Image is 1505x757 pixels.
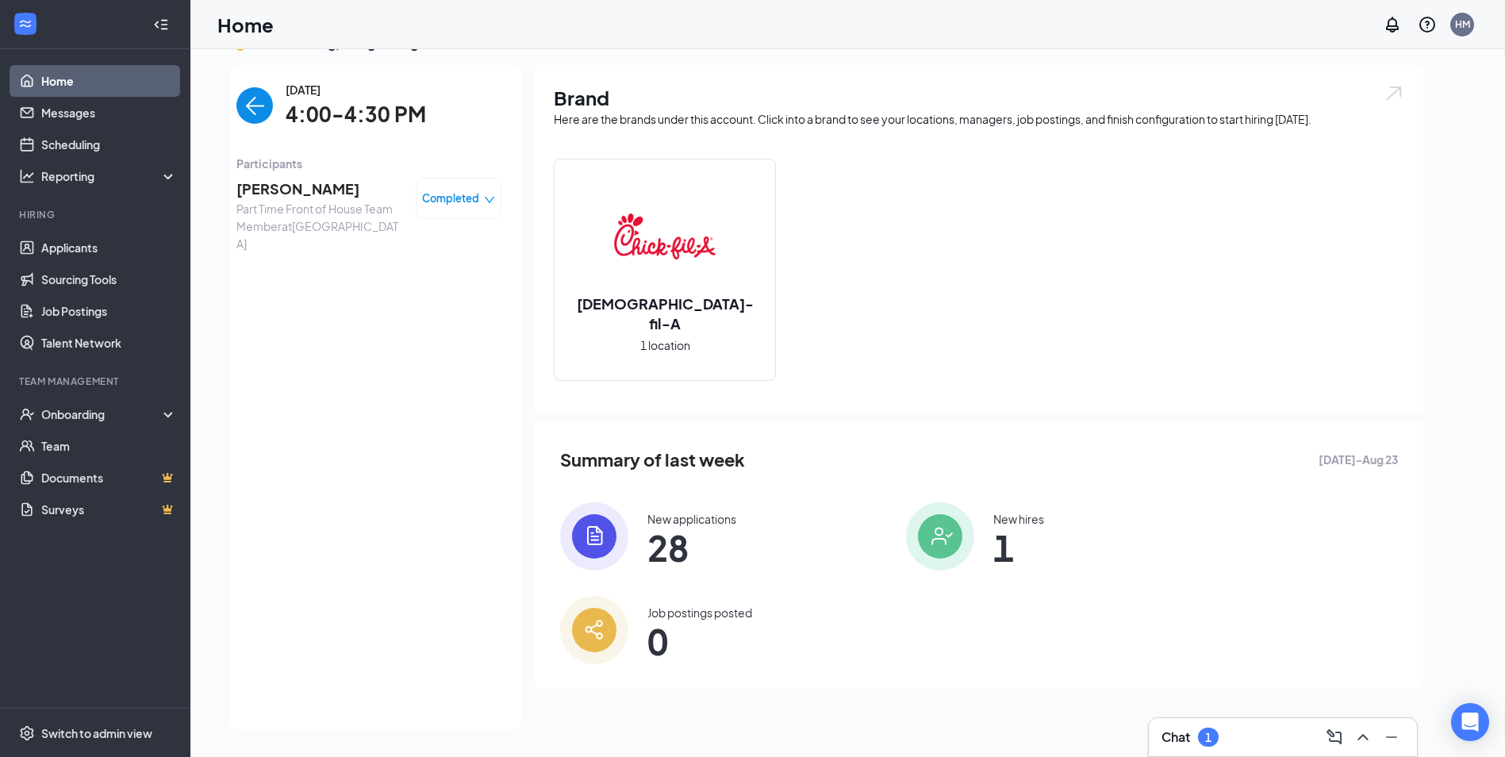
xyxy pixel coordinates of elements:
span: Summary of last week [560,446,745,474]
div: Team Management [19,375,174,388]
span: Participants [236,155,501,172]
h2: [DEMOGRAPHIC_DATA]-fil-A [555,294,775,333]
a: Messages [41,97,177,129]
img: icon [906,502,974,571]
a: DocumentsCrown [41,462,177,494]
span: 1 location [640,336,690,354]
span: 0 [647,627,752,655]
span: Completed [422,190,479,206]
div: Hiring [19,208,174,221]
div: Job postings posted [647,605,752,621]
h1: Brand [554,84,1404,111]
div: Reporting [41,168,178,184]
div: New applications [647,511,736,527]
svg: Minimize [1382,728,1401,747]
svg: UserCheck [19,406,35,422]
h1: Home [217,11,274,38]
span: [DATE] [286,81,426,98]
span: [PERSON_NAME] [236,178,403,200]
span: 28 [647,533,736,562]
svg: ComposeMessage [1325,728,1344,747]
a: Talent Network [41,327,177,359]
svg: Settings [19,725,35,741]
div: New hires [993,511,1044,527]
svg: Analysis [19,168,35,184]
span: [DATE] - Aug 23 [1319,451,1398,468]
div: Open Intercom Messenger [1451,703,1489,741]
a: Scheduling [41,129,177,160]
a: Applicants [41,232,177,263]
div: HM [1455,17,1470,31]
img: icon [560,502,628,571]
span: Part Time Front of House Team Member at [GEOGRAPHIC_DATA] [236,200,403,252]
button: Minimize [1379,724,1404,750]
a: SurveysCrown [41,494,177,525]
div: Here are the brands under this account. Click into a brand to see your locations, managers, job p... [554,111,1404,127]
img: Chick-fil-A [614,186,716,287]
img: open.6027fd2a22e1237b5b06.svg [1384,84,1404,102]
svg: Collapse [153,17,169,33]
div: Switch to admin view [41,725,152,741]
div: 1 [1205,731,1211,744]
a: Job Postings [41,295,177,327]
svg: Notifications [1383,15,1402,34]
button: back-button [236,87,273,124]
button: ComposeMessage [1322,724,1347,750]
span: 4:00-4:30 PM [286,98,426,131]
h3: Chat [1161,728,1190,746]
div: Onboarding [41,406,163,422]
svg: ChevronUp [1353,728,1373,747]
img: icon [560,596,628,664]
a: Home [41,65,177,97]
a: Sourcing Tools [41,263,177,295]
a: Team [41,430,177,462]
svg: WorkstreamLogo [17,16,33,32]
span: 1 [993,533,1044,562]
span: down [484,194,495,206]
svg: QuestionInfo [1418,15,1437,34]
button: ChevronUp [1350,724,1376,750]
